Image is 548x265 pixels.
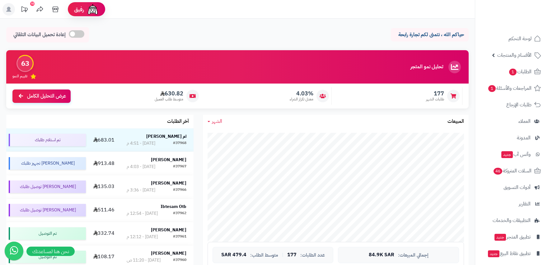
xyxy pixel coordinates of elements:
[290,97,313,102] span: معدل تكرار الشراء
[290,90,313,97] span: 4.03%
[501,151,513,158] span: جديد
[479,81,544,96] a: المراجعات والأسئلة1
[479,114,544,129] a: العملاء
[30,2,35,6] div: 10
[479,31,544,46] a: لوحة التحكم
[479,180,544,195] a: أدوات التسويق
[488,85,496,92] span: 1
[250,253,278,258] span: متوسط الطلب:
[87,3,99,16] img: ai-face.png
[173,140,186,147] div: #37968
[12,74,27,79] span: تقييم النمو
[9,251,86,263] div: تم التوصيل
[396,31,464,38] p: حياكم الله ، نتمنى لكم تجارة رابحة
[9,134,86,146] div: تم استلام طلبك
[509,69,517,75] span: 1
[479,147,544,162] a: وآتس آبجديد
[127,140,155,147] div: [DATE] - 4:51 م
[508,34,532,43] span: لوحة التحكم
[155,97,183,102] span: متوسط طلب العميل
[494,233,531,241] span: تطبيق المتجر
[155,90,183,97] span: 630.82
[12,89,71,103] a: عرض التحليل الكامل
[212,118,222,125] span: الشهر
[173,210,186,217] div: #37962
[208,118,222,125] a: الشهر
[488,84,532,93] span: المراجعات والأسئلة
[151,250,186,257] strong: [PERSON_NAME]
[167,119,189,124] h3: آخر الطلبات
[151,227,186,233] strong: [PERSON_NAME]
[88,128,120,152] td: 683.01
[479,64,544,79] a: الطلبات1
[300,253,325,258] span: عدد الطلبات:
[287,252,297,258] span: 177
[13,31,66,38] span: إعادة تحميل البيانات التلقائي
[173,164,186,170] div: #37967
[506,100,532,109] span: طلبات الإرجاع
[146,133,186,140] strong: ام [PERSON_NAME]
[501,150,531,159] span: وآتس آب
[410,64,443,70] h3: تحليل نمو المتجر
[9,157,86,170] div: [PERSON_NAME] تجهيز طلبك
[151,157,186,163] strong: [PERSON_NAME]
[88,222,120,245] td: 332.74
[447,119,464,124] h3: المبيعات
[519,200,531,208] span: التقارير
[9,227,86,240] div: تم التوصيل
[127,234,158,240] div: [DATE] - 12:12 م
[369,252,394,258] span: 84.9K SAR
[127,187,155,193] div: [DATE] - 3:36 م
[27,93,66,100] span: عرض التحليل الكامل
[221,252,246,258] span: 479.4 SAR
[497,51,532,60] span: الأقسام والمنتجات
[173,187,186,193] div: #37966
[127,210,158,217] div: [DATE] - 12:54 م
[479,229,544,244] a: تطبيق المتجرجديد
[504,183,531,192] span: أدوات التسويق
[88,199,120,222] td: 511.46
[161,203,186,210] strong: Ibtesam Otb
[9,204,86,216] div: [PERSON_NAME] توصيل طلبك
[479,213,544,228] a: التطبيقات والخدمات
[151,180,186,186] strong: [PERSON_NAME]
[494,234,506,241] span: جديد
[74,6,84,13] span: رفيق
[88,175,120,198] td: 135.03
[493,166,532,175] span: السلات المتروكة
[479,246,544,261] a: تطبيق نقاط البيعجديد
[493,216,531,225] span: التطبيقات والخدمات
[173,234,186,240] div: #37961
[426,90,444,97] span: 177
[173,257,186,263] div: #37960
[518,117,531,126] span: العملاء
[426,97,444,102] span: طلبات الشهر
[487,249,531,258] span: تطبيق نقاط البيع
[506,17,542,31] img: logo-2.png
[488,250,499,257] span: جديد
[479,196,544,211] a: التقارير
[282,253,283,257] span: |
[16,3,32,17] a: تحديثات المنصة
[9,181,86,193] div: [PERSON_NAME] توصيل طلبك
[398,253,429,258] span: إجمالي المبيعات:
[508,67,532,76] span: الطلبات
[517,133,531,142] span: المدونة
[479,130,544,145] a: المدونة
[479,97,544,112] a: طلبات الإرجاع
[127,257,161,263] div: [DATE] - 11:20 ص
[494,168,502,175] span: 46
[479,163,544,178] a: السلات المتروكة46
[88,152,120,175] td: 913.48
[127,164,155,170] div: [DATE] - 4:03 م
